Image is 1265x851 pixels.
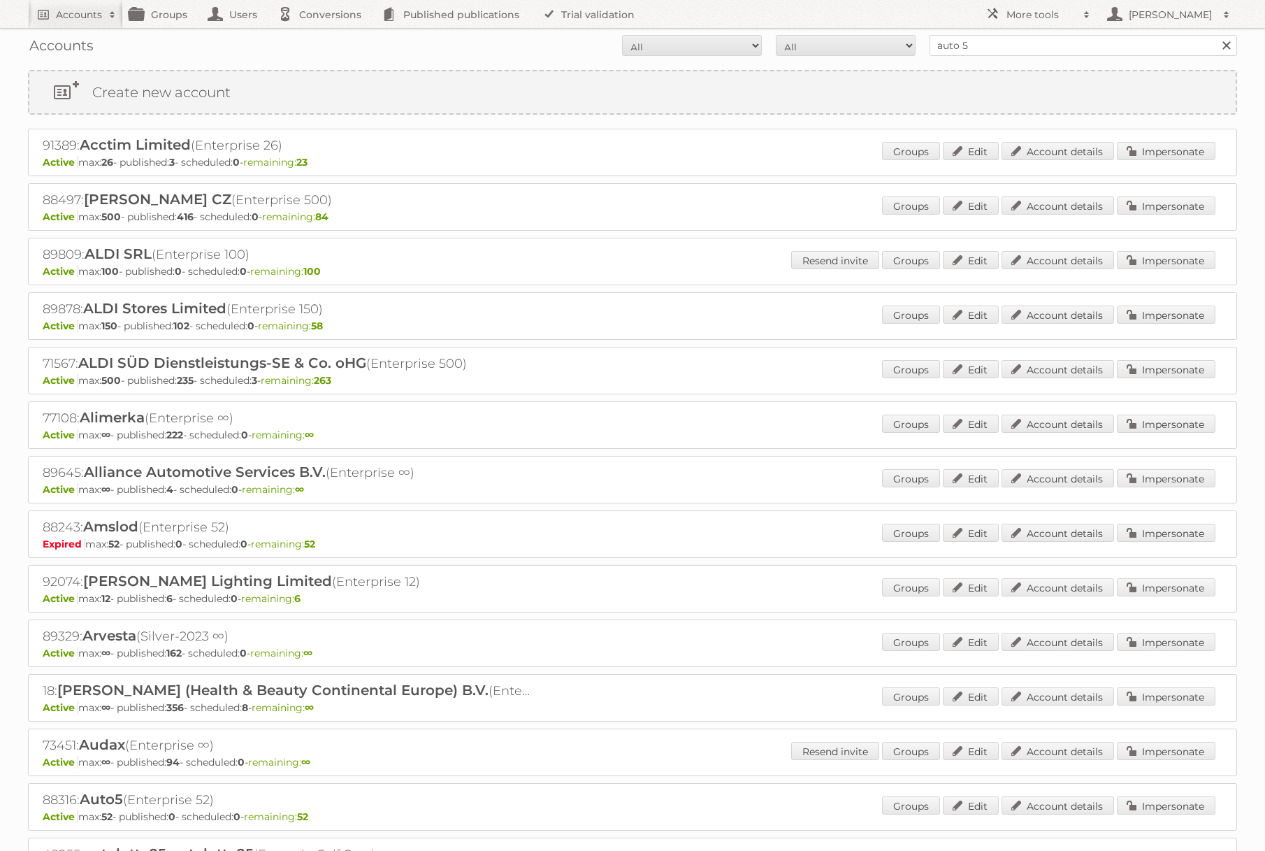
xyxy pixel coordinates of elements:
[101,374,121,387] strong: 500
[84,191,231,208] span: [PERSON_NAME] CZ
[882,196,940,215] a: Groups
[252,429,314,441] span: remaining:
[301,756,310,768] strong: ∞
[305,701,314,714] strong: ∞
[43,682,532,700] h2: 18: (Enterprise ∞)
[1117,142,1215,160] a: Impersonate
[43,791,532,809] h2: 88316: (Enterprise 52)
[303,647,312,659] strong: ∞
[882,578,940,596] a: Groups
[101,265,119,278] strong: 100
[241,592,301,605] span: remaining:
[175,538,182,550] strong: 0
[1006,8,1076,22] h2: More tools
[43,483,1222,496] p: max: - published: - scheduled: -
[791,742,879,760] a: Resend invite
[43,355,532,373] h2: 71567: (Enterprise 500)
[43,300,532,318] h2: 89878: (Enterprise 150)
[252,374,257,387] strong: 3
[43,538,1222,550] p: max: - published: - scheduled: -
[250,265,321,278] span: remaining:
[1117,687,1215,706] a: Impersonate
[943,469,999,487] a: Edit
[261,374,331,387] span: remaining:
[83,573,332,589] span: [PERSON_NAME] Lighting Limited
[1117,360,1215,378] a: Impersonate
[43,573,532,591] h2: 92074: (Enterprise 12)
[101,592,110,605] strong: 12
[882,306,940,324] a: Groups
[43,756,78,768] span: Active
[43,627,532,645] h2: 89329: (Silver-2023 ∞)
[83,518,138,535] span: Amslod
[43,210,1222,223] p: max: - published: - scheduled: -
[311,320,323,332] strong: 58
[1002,306,1114,324] a: Account details
[1002,633,1114,651] a: Account details
[233,810,240,823] strong: 0
[43,647,78,659] span: Active
[242,701,248,714] strong: 8
[43,736,532,755] h2: 73451: (Enterprise ∞)
[882,142,940,160] a: Groups
[240,647,247,659] strong: 0
[43,701,78,714] span: Active
[303,265,321,278] strong: 100
[1117,415,1215,433] a: Impersonate
[101,210,121,223] strong: 500
[882,524,940,542] a: Groups
[250,647,312,659] span: remaining:
[240,538,247,550] strong: 0
[43,191,532,209] h2: 88497: (Enterprise 500)
[304,538,315,550] strong: 52
[169,156,175,169] strong: 3
[43,756,1222,768] p: max: - published: - scheduled: -
[943,687,999,706] a: Edit
[882,415,940,433] a: Groups
[943,415,999,433] a: Edit
[56,8,102,22] h2: Accounts
[1002,578,1114,596] a: Account details
[79,736,125,753] span: Audax
[315,210,328,223] strong: 84
[1002,687,1114,706] a: Account details
[43,647,1222,659] p: max: - published: - scheduled: -
[882,360,940,378] a: Groups
[1117,578,1215,596] a: Impersonate
[296,156,308,169] strong: 23
[43,810,78,823] span: Active
[43,429,78,441] span: Active
[943,742,999,760] a: Edit
[943,196,999,215] a: Edit
[43,409,532,427] h2: 77108: (Enterprise ∞)
[166,483,173,496] strong: 4
[1117,306,1215,324] a: Impersonate
[43,701,1222,714] p: max: - published: - scheduled: -
[85,245,152,262] span: ALDI SRL
[943,524,999,542] a: Edit
[241,429,248,441] strong: 0
[251,538,315,550] span: remaining:
[262,210,328,223] span: remaining:
[57,682,489,699] span: [PERSON_NAME] (Health & Beauty Continental Europe) B.V.
[1002,142,1114,160] a: Account details
[244,810,308,823] span: remaining:
[1002,251,1114,269] a: Account details
[175,265,182,278] strong: 0
[231,483,238,496] strong: 0
[882,687,940,706] a: Groups
[1002,360,1114,378] a: Account details
[1117,251,1215,269] a: Impersonate
[43,464,532,482] h2: 89645: (Enterprise ∞)
[43,374,1222,387] p: max: - published: - scheduled: -
[80,409,145,426] span: Alimerka
[305,429,314,441] strong: ∞
[240,265,247,278] strong: 0
[242,483,304,496] span: remaining:
[231,592,238,605] strong: 0
[101,320,117,332] strong: 150
[1117,742,1215,760] a: Impersonate
[1002,196,1114,215] a: Account details
[882,742,940,760] a: Groups
[43,429,1222,441] p: max: - published: - scheduled: -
